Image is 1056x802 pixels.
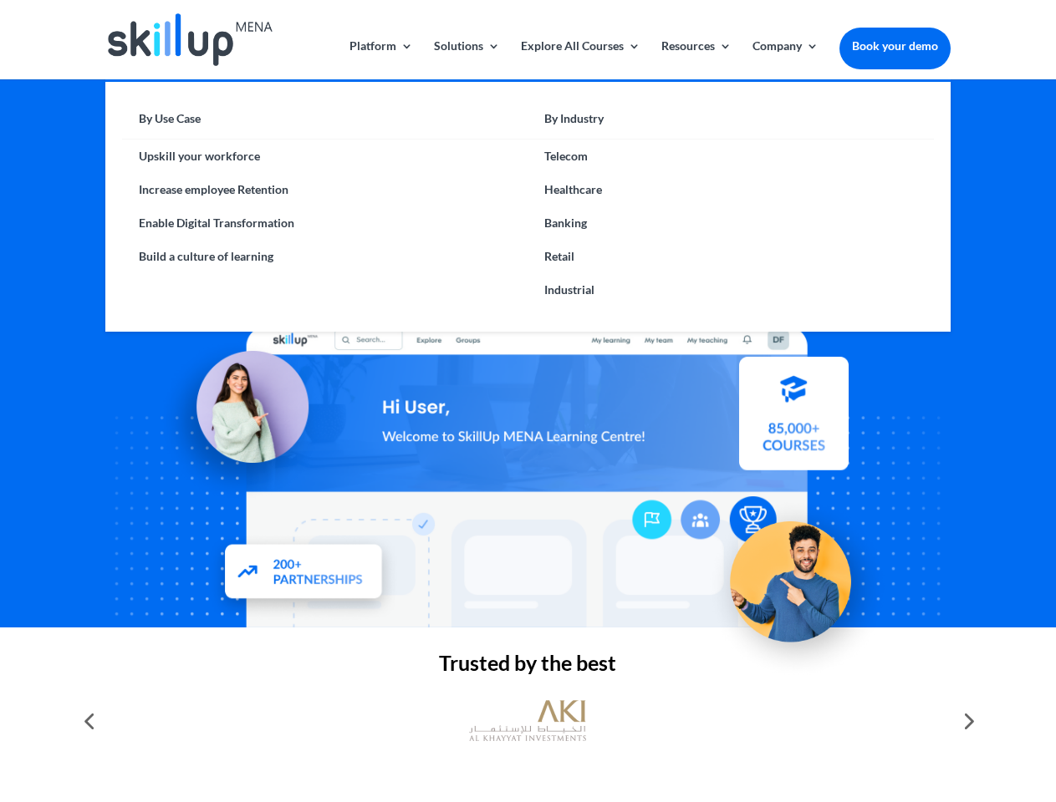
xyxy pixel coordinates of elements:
[706,486,891,672] img: Upskill your workforce - SkillUp
[521,40,640,79] a: Explore All Courses
[349,40,413,79] a: Platform
[752,40,819,79] a: Company
[108,13,272,66] img: Skillup Mena
[434,40,500,79] a: Solutions
[105,652,950,682] h2: Trusted by the best
[528,107,933,140] a: By Industry
[207,528,401,619] img: Partners - SkillUp Mena
[528,240,933,273] a: Retail
[839,28,951,64] a: Book your demo
[778,622,1056,802] iframe: Chat Widget
[122,240,528,273] a: Build a culture of learning
[122,173,528,206] a: Increase employee Retention
[528,273,933,307] a: Industrial
[528,140,933,173] a: Telecom
[528,206,933,240] a: Banking
[122,140,528,173] a: Upskill your workforce
[661,40,732,79] a: Resources
[122,107,528,140] a: By Use Case
[528,173,933,206] a: Healthcare
[739,363,849,477] img: Courses library - SkillUp MENA
[469,692,586,750] img: al khayyat investments logo
[156,332,325,501] img: Learning Management Solution - SkillUp
[122,206,528,240] a: Enable Digital Transformation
